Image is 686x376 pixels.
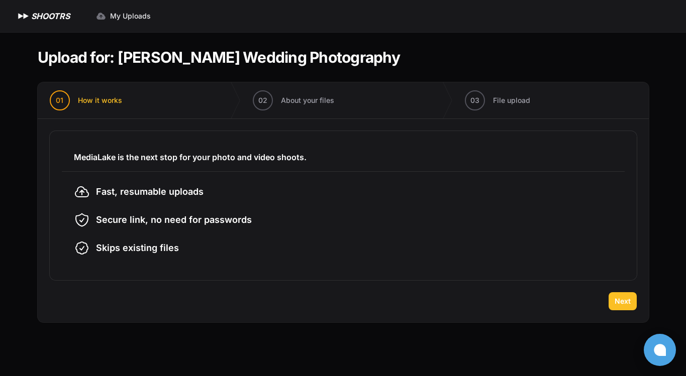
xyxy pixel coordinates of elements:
a: My Uploads [90,7,157,25]
span: How it works [78,95,122,105]
span: My Uploads [110,11,151,21]
button: Next [609,292,637,310]
h1: SHOOTRS [31,10,70,22]
button: 03 File upload [453,82,542,118]
span: File upload [493,95,530,105]
span: Skips existing files [96,241,179,255]
span: 02 [258,95,267,105]
span: Secure link, no need for passwords [96,213,252,227]
span: Next [615,296,631,306]
button: 02 About your files [241,82,346,118]
span: 03 [470,95,479,105]
h3: MediaLake is the next stop for your photo and video shoots. [74,151,613,163]
img: SHOOTRS [16,10,31,22]
span: Fast, resumable uploads [96,185,204,199]
h1: Upload for: [PERSON_NAME] Wedding Photography [38,48,400,66]
button: 01 How it works [38,82,134,118]
span: About your files [281,95,334,105]
span: 01 [56,95,63,105]
a: SHOOTRS SHOOTRS [16,10,70,22]
button: Open chat window [644,334,676,366]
